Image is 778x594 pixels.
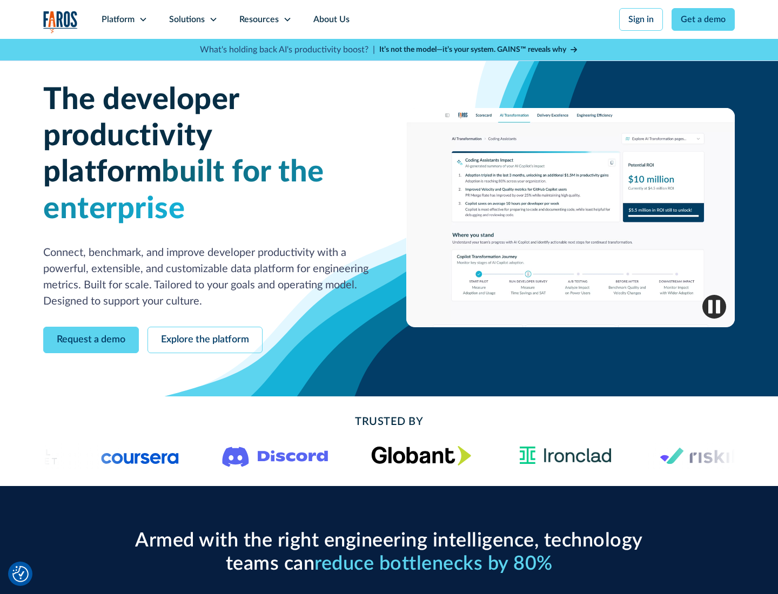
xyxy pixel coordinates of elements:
img: Revisit consent button [12,566,29,582]
a: home [43,11,78,33]
h2: Trusted By [130,414,648,430]
a: Request a demo [43,327,139,353]
strong: It’s not the model—it’s your system. GAINS™ reveals why [379,46,566,53]
button: Cookie Settings [12,566,29,582]
img: Pause video [702,295,726,319]
a: It’s not the model—it’s your system. GAINS™ reveals why [379,44,578,56]
a: Explore the platform [147,327,263,353]
img: Logo of the online learning platform Coursera. [101,447,179,464]
a: Sign in [619,8,663,31]
p: What's holding back AI's productivity boost? | [200,43,375,56]
span: reduce bottlenecks by 80% [314,554,553,573]
h2: Armed with the right engineering intelligence, technology teams can [130,529,648,576]
h1: The developer productivity platform [43,82,372,227]
div: Resources [239,13,279,26]
a: Get a demo [672,8,735,31]
img: Logo of the analytics and reporting company Faros. [43,11,78,33]
div: Platform [102,13,135,26]
div: Solutions [169,13,205,26]
img: Logo of the communication platform Discord. [222,444,328,467]
img: Ironclad Logo [514,443,616,469]
span: built for the enterprise [43,157,324,224]
img: Globant's logo [371,446,471,465]
p: Connect, benchmark, and improve developer productivity with a powerful, extensible, and customiza... [43,245,372,309]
